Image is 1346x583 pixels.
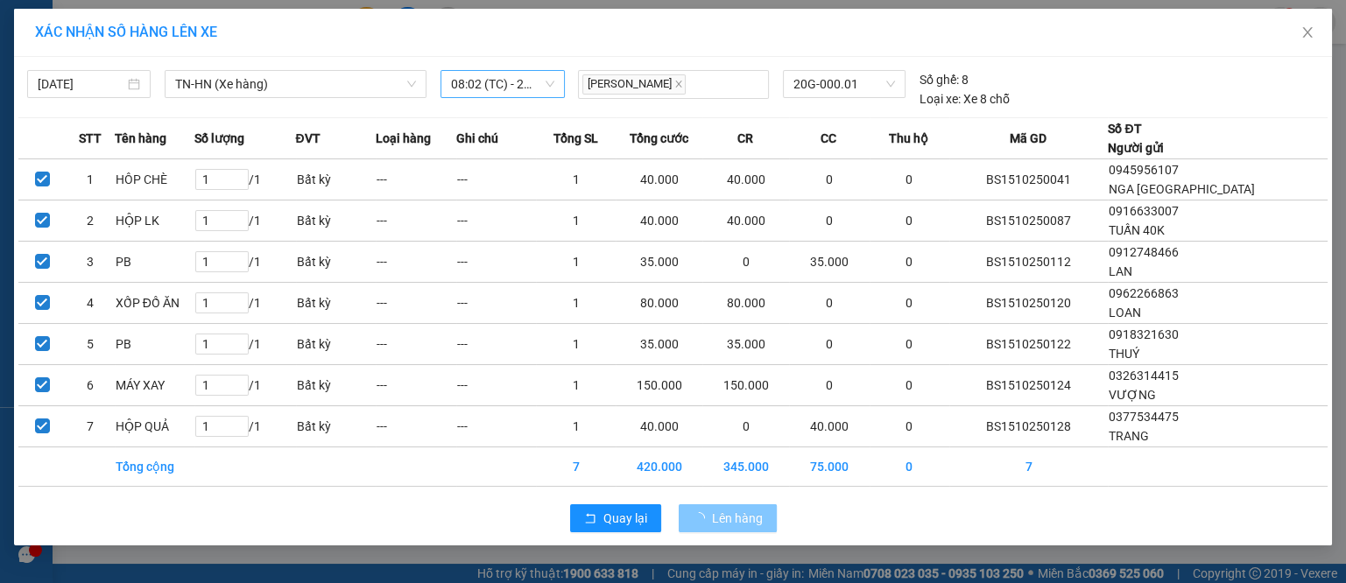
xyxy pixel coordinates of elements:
[456,406,536,447] td: ---
[67,159,115,200] td: 1
[194,200,295,242] td: / 1
[1109,410,1179,424] span: 0377534475
[376,283,455,324] td: ---
[376,406,455,447] td: ---
[702,242,789,283] td: 0
[1109,182,1255,196] span: NGA [GEOGRAPHIC_DATA]
[920,70,959,89] span: Số ghế:
[630,129,688,148] span: Tổng cước
[920,70,969,89] div: 8
[194,159,295,200] td: / 1
[536,159,616,200] td: 1
[115,200,194,242] td: HỘP LK
[115,283,194,324] td: XỐP ĐỒ ĂN
[616,406,702,447] td: 40.000
[296,159,376,200] td: Bất kỳ
[616,324,702,365] td: 35.000
[870,283,949,324] td: 0
[693,512,712,524] span: loading
[553,129,598,148] span: Tổng SL
[920,89,1010,109] div: Xe 8 chỗ
[570,504,661,532] button: rollbackQuay lại
[296,283,376,324] td: Bất kỳ
[789,283,869,324] td: 0
[115,242,194,283] td: PB
[949,283,1108,324] td: BS1510250120
[79,129,102,148] span: STT
[679,504,777,532] button: Lên hàng
[870,242,949,283] td: 0
[582,74,686,95] span: [PERSON_NAME]
[1109,306,1141,320] span: LOAN
[536,447,616,487] td: 7
[1109,223,1165,237] span: TUẤN 40K
[1109,163,1179,177] span: 0945956107
[456,283,536,324] td: ---
[789,447,869,487] td: 75.000
[296,242,376,283] td: Bất kỳ
[949,406,1108,447] td: BS1510250128
[712,509,763,528] span: Lên hàng
[1300,25,1314,39] span: close
[616,159,702,200] td: 40.000
[296,365,376,406] td: Bất kỳ
[789,242,869,283] td: 35.000
[870,159,949,200] td: 0
[870,324,949,365] td: 0
[949,242,1108,283] td: BS1510250112
[194,129,244,148] span: Số lượng
[584,512,596,526] span: rollback
[616,283,702,324] td: 80.000
[376,200,455,242] td: ---
[1283,9,1332,58] button: Close
[67,283,115,324] td: 4
[536,365,616,406] td: 1
[821,129,836,148] span: CC
[1109,369,1179,383] span: 0326314415
[1109,429,1149,443] span: TRANG
[67,406,115,447] td: 7
[737,129,753,148] span: CR
[1109,388,1156,402] span: VƯỢNG
[616,242,702,283] td: 35.000
[536,242,616,283] td: 1
[376,242,455,283] td: ---
[376,129,431,148] span: Loại hàng
[1109,347,1139,361] span: THUÝ
[67,242,115,283] td: 3
[702,365,789,406] td: 150.000
[376,159,455,200] td: ---
[175,71,416,97] span: TN-HN (Xe hàng)
[67,324,115,365] td: 5
[1109,245,1179,259] span: 0912748466
[674,80,683,88] span: close
[920,89,961,109] span: Loại xe:
[38,74,124,94] input: 15/10/2025
[296,406,376,447] td: Bất kỳ
[536,200,616,242] td: 1
[789,159,869,200] td: 0
[789,324,869,365] td: 0
[456,159,536,200] td: ---
[789,365,869,406] td: 0
[67,365,115,406] td: 6
[67,200,115,242] td: 2
[616,365,702,406] td: 150.000
[194,283,295,324] td: / 1
[949,159,1108,200] td: BS1510250041
[536,283,616,324] td: 1
[115,406,194,447] td: HỘP QUẢ
[1010,129,1046,148] span: Mã GD
[702,283,789,324] td: 80.000
[603,509,647,528] span: Quay lại
[789,406,869,447] td: 40.000
[115,159,194,200] td: HÔP CHÈ
[115,324,194,365] td: PB
[949,324,1108,365] td: BS1510250122
[949,365,1108,406] td: BS1510250124
[406,79,417,89] span: down
[616,200,702,242] td: 40.000
[1108,119,1164,158] div: Số ĐT Người gửi
[376,365,455,406] td: ---
[456,129,498,148] span: Ghi chú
